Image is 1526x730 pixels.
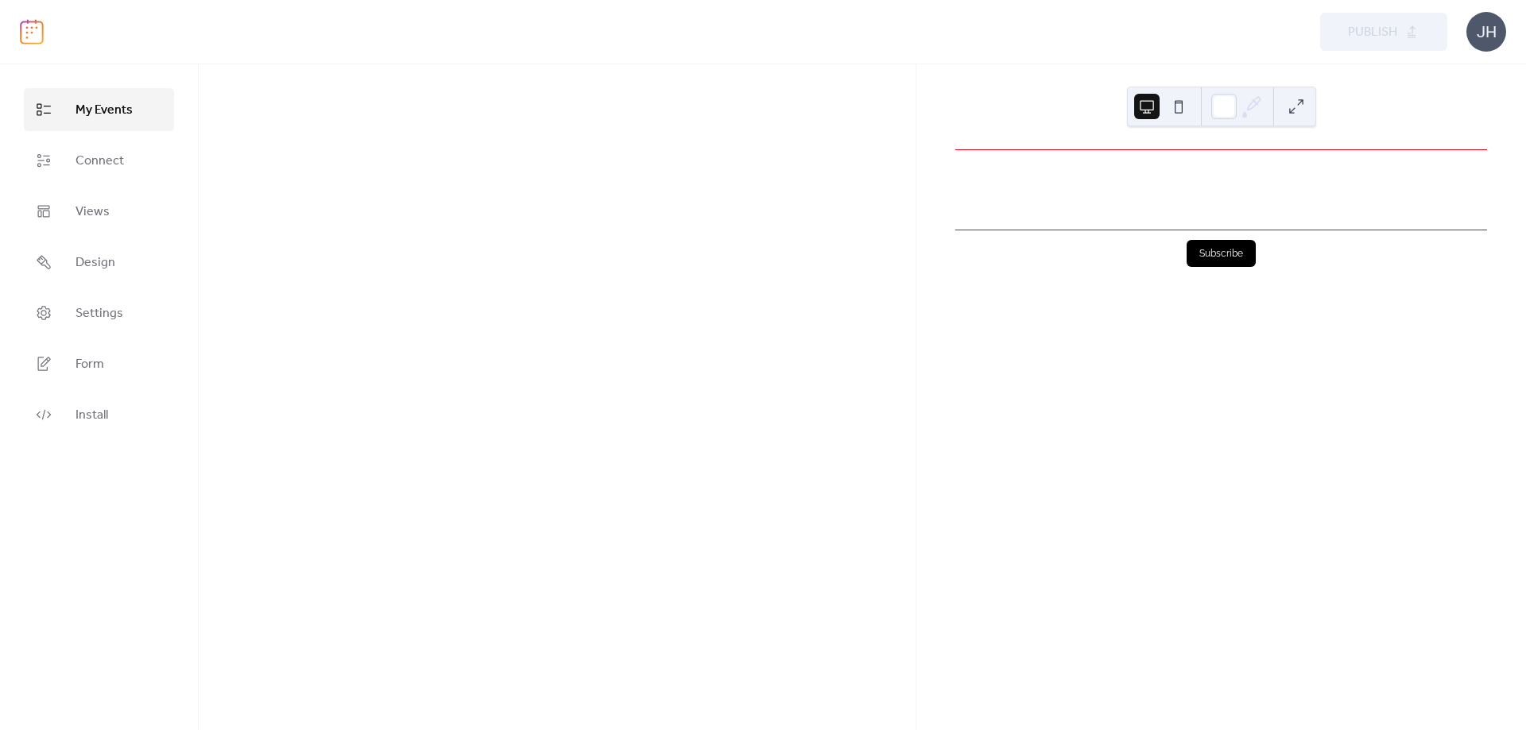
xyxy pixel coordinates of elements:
[76,101,133,120] span: My Events
[24,292,174,334] a: Settings
[76,253,115,272] span: Design
[76,152,124,171] span: Connect
[24,342,174,385] a: Form
[1466,12,1506,52] div: JH
[76,304,123,323] span: Settings
[24,393,174,436] a: Install
[24,241,174,284] a: Design
[20,19,44,44] img: logo
[24,139,174,182] a: Connect
[24,190,174,233] a: Views
[76,406,108,425] span: Install
[76,203,110,222] span: Views
[1187,240,1256,267] button: Subscribe
[76,355,104,374] span: Form
[24,88,174,131] a: My Events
